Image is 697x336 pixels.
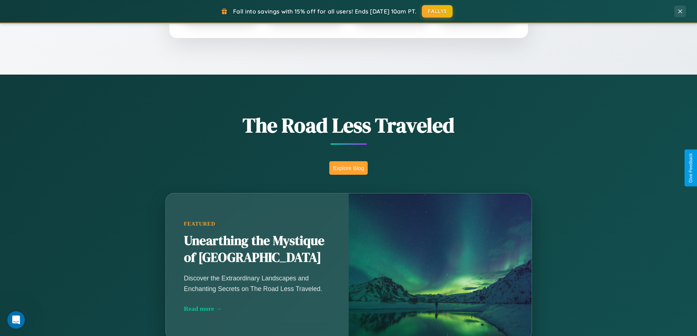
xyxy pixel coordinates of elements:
button: FALL15 [422,5,453,18]
div: Featured [184,221,330,227]
div: Read more → [184,305,330,313]
p: Discover the Extraordinary Landscapes and Enchanting Secrets on The Road Less Traveled. [184,273,330,294]
div: Give Feedback [688,153,693,183]
h2: Unearthing the Mystique of [GEOGRAPHIC_DATA] [184,233,330,266]
iframe: Intercom live chat [7,311,25,329]
h1: The Road Less Traveled [129,111,568,139]
button: Explore Blog [329,161,368,175]
span: Fall into savings with 15% off for all users! Ends [DATE] 10am PT. [233,8,416,15]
